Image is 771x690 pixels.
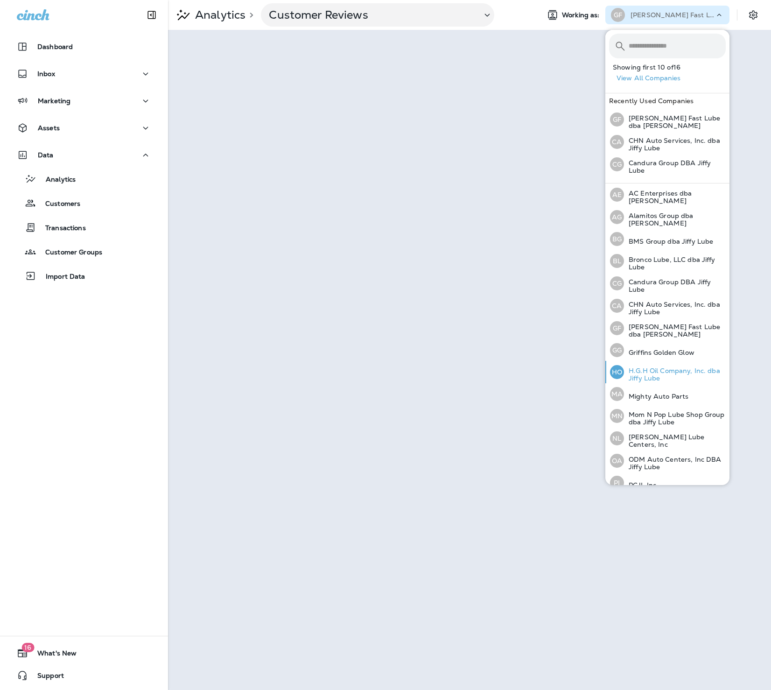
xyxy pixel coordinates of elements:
[610,343,624,357] div: GG
[9,242,159,261] button: Customer Groups
[611,8,625,22] div: GF
[610,454,624,468] div: OA
[605,153,729,176] button: CGCandura Group DBA Jiffy Lube
[38,97,70,105] p: Marketing
[36,176,76,184] p: Analytics
[610,157,624,171] div: CG
[610,188,624,202] div: AE
[9,37,159,56] button: Dashboard
[605,272,729,295] button: CGCandura Group DBA Jiffy Lube
[139,6,165,24] button: Collapse Sidebar
[605,450,729,472] button: OAODM Auto Centers, Inc DBA Jiffy Lube
[610,409,624,423] div: MN
[624,256,726,271] p: Bronco Lube, LLC dba Jiffy Lube
[610,365,624,379] div: HO
[624,212,726,227] p: Alamitos Group dba [PERSON_NAME]
[605,206,729,228] button: AGAlamitos Group dba [PERSON_NAME]
[624,137,726,152] p: CHN Auto Services, Inc. dba Jiffy Lube
[605,317,729,339] button: GF[PERSON_NAME] Fast Lube dba [PERSON_NAME]
[745,7,762,23] button: Settings
[191,8,245,22] p: Analytics
[624,301,726,316] p: CHN Auto Services, Inc. dba Jiffy Lube
[605,295,729,317] button: CACHN Auto Services, Inc. dba Jiffy Lube
[624,278,726,293] p: Candura Group DBA Jiffy Lube
[605,131,729,153] button: CACHN Auto Services, Inc. dba Jiffy Lube
[624,367,726,382] p: H.G.H Oil Company, Inc. dba Jiffy Lube
[613,71,729,85] button: View All Companies
[605,361,729,383] button: HOH.G.H Oil Company, Inc. dba Jiffy Lube
[624,190,726,204] p: AC Enterprises dba [PERSON_NAME]
[9,644,159,662] button: 16What's New
[37,43,73,50] p: Dashboard
[21,643,34,652] span: 16
[610,431,624,445] div: NL
[605,383,729,405] button: MAMighty Auto Parts
[624,159,726,174] p: Candura Group DBA Jiffy Lube
[610,299,624,313] div: CA
[605,183,729,206] button: AEAC Enterprises dba [PERSON_NAME]
[605,250,729,272] button: BLBronco Lube, LLC dba Jiffy Lube
[605,339,729,361] button: GGGriffins Golden Glow
[9,218,159,237] button: Transactions
[610,232,624,246] div: BG
[613,63,729,71] p: Showing first 10 of 16
[624,349,694,356] p: Griffins Golden Glow
[624,481,658,489] p: PCJL Inc.
[9,64,159,83] button: Inbox
[37,70,55,77] p: Inbox
[624,238,713,245] p: BMS Group dba Jiffy Lube
[9,146,159,164] button: Data
[269,8,474,22] p: Customer Reviews
[610,113,624,127] div: GF
[36,200,80,209] p: Customers
[36,273,85,282] p: Import Data
[605,427,729,450] button: NL[PERSON_NAME] Lube Centers, Inc
[28,672,64,683] span: Support
[610,254,624,268] div: BL
[610,476,624,490] div: PI
[624,411,726,426] p: Mom N Pop Lube Shop Group dba Jiffy Lube
[624,393,688,400] p: Mighty Auto Parts
[605,405,729,427] button: MNMom N Pop Lube Shop Group dba Jiffy Lube
[610,210,624,224] div: AG
[36,248,102,257] p: Customer Groups
[624,456,726,471] p: ODM Auto Centers, Inc DBA Jiffy Lube
[624,433,726,448] p: [PERSON_NAME] Lube Centers, Inc
[28,649,77,661] span: What's New
[9,666,159,685] button: Support
[610,321,624,335] div: GF
[9,169,159,189] button: Analytics
[605,93,729,108] div: Recently Used Companies
[9,266,159,286] button: Import Data
[38,151,54,159] p: Data
[624,114,726,129] p: [PERSON_NAME] Fast Lube dba [PERSON_NAME]
[610,135,624,149] div: CA
[38,124,60,132] p: Assets
[9,119,159,137] button: Assets
[610,387,624,401] div: MA
[9,193,159,213] button: Customers
[631,11,715,19] p: [PERSON_NAME] Fast Lube dba [PERSON_NAME]
[9,92,159,110] button: Marketing
[605,472,729,493] button: PIPCJL Inc.
[562,11,602,19] span: Working as:
[605,108,729,131] button: GF[PERSON_NAME] Fast Lube dba [PERSON_NAME]
[624,323,726,338] p: [PERSON_NAME] Fast Lube dba [PERSON_NAME]
[245,11,253,19] p: >
[610,276,624,290] div: CG
[605,228,729,250] button: BGBMS Group dba Jiffy Lube
[36,224,86,233] p: Transactions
